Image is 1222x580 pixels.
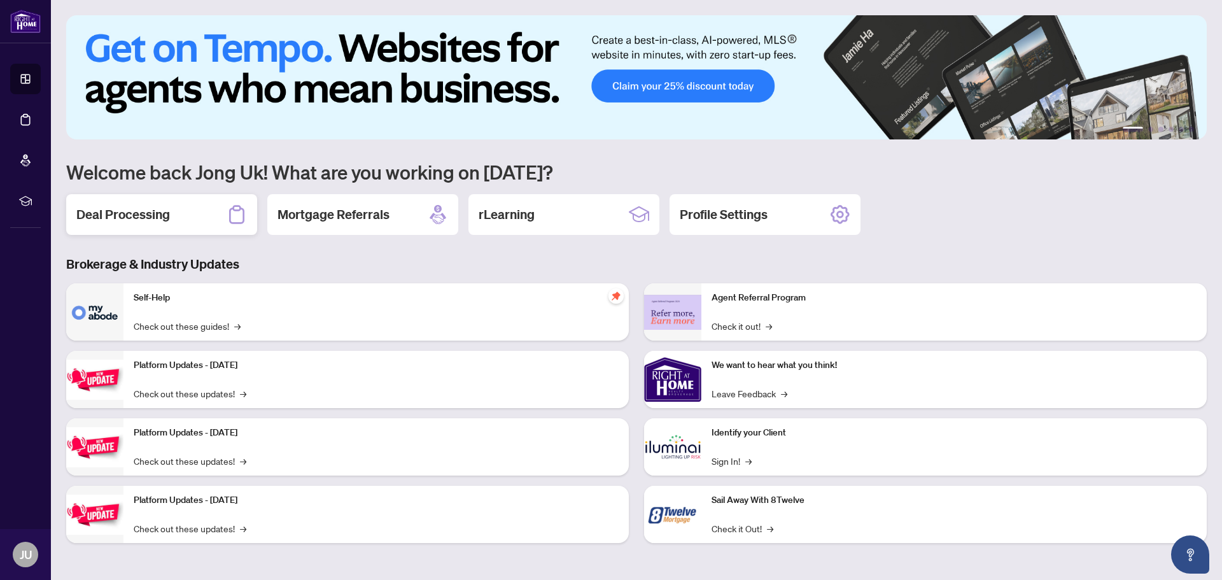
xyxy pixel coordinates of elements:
[76,206,170,223] h2: Deal Processing
[66,427,123,467] img: Platform Updates - July 8, 2025
[712,386,787,400] a: Leave Feedback→
[712,319,772,333] a: Check it out!→
[680,206,768,223] h2: Profile Settings
[134,521,246,535] a: Check out these updates!→
[644,295,701,330] img: Agent Referral Program
[712,493,1197,507] p: Sail Away With 8Twelve
[644,486,701,543] img: Sail Away With 8Twelve
[10,10,41,33] img: logo
[20,546,32,563] span: JU
[234,319,241,333] span: →
[712,454,752,468] a: Sign In!→
[1169,127,1174,132] button: 4
[66,495,123,535] img: Platform Updates - June 23, 2025
[134,493,619,507] p: Platform Updates - [DATE]
[240,386,246,400] span: →
[66,360,123,400] img: Platform Updates - July 21, 2025
[134,426,619,440] p: Platform Updates - [DATE]
[712,291,1197,305] p: Agent Referral Program
[134,291,619,305] p: Self-Help
[1189,127,1194,132] button: 6
[66,255,1207,273] h3: Brokerage & Industry Updates
[66,15,1207,139] img: Slide 0
[277,206,390,223] h2: Mortgage Referrals
[712,358,1197,372] p: We want to hear what you think!
[745,454,752,468] span: →
[608,288,624,304] span: pushpin
[134,319,241,333] a: Check out these guides!→
[66,160,1207,184] h1: Welcome back Jong Uk! What are you working on [DATE]?
[644,418,701,476] img: Identify your Client
[1148,127,1153,132] button: 2
[134,386,246,400] a: Check out these updates!→
[240,521,246,535] span: →
[1179,127,1184,132] button: 5
[766,319,772,333] span: →
[712,426,1197,440] p: Identify your Client
[1123,127,1143,132] button: 1
[767,521,773,535] span: →
[781,386,787,400] span: →
[66,283,123,341] img: Self-Help
[134,454,246,468] a: Check out these updates!→
[240,454,246,468] span: →
[644,351,701,408] img: We want to hear what you think!
[479,206,535,223] h2: rLearning
[134,358,619,372] p: Platform Updates - [DATE]
[712,521,773,535] a: Check it Out!→
[1171,535,1209,574] button: Open asap
[1158,127,1163,132] button: 3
